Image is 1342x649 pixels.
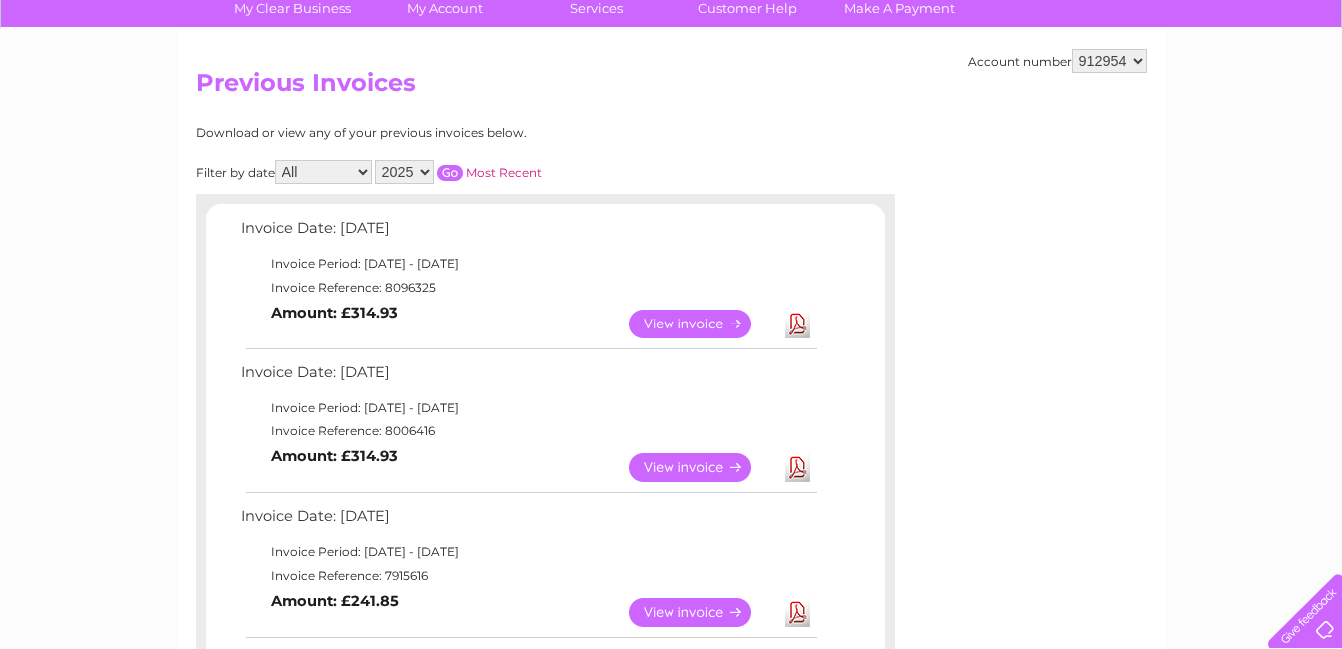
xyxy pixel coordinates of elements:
[1209,85,1258,100] a: Contact
[47,52,149,113] img: logo.png
[196,69,1147,107] h2: Previous Invoices
[236,503,820,540] td: Invoice Date: [DATE]
[629,310,775,338] a: View
[629,453,775,482] a: View
[200,11,1144,97] div: Clear Business is a trading name of Verastar Limited (registered in [GEOGRAPHIC_DATA] No. 3667643...
[196,126,720,140] div: Download or view any of your previous invoices below.
[1096,85,1156,100] a: Telecoms
[271,304,398,322] b: Amount: £314.93
[785,453,810,482] a: Download
[236,540,820,564] td: Invoice Period: [DATE] - [DATE]
[466,165,542,180] a: Most Recent
[196,160,720,184] div: Filter by date
[965,10,1103,35] a: 0333 014 3131
[990,85,1028,100] a: Water
[1040,85,1084,100] a: Energy
[236,359,820,396] td: Invoice Date: [DATE]
[1168,85,1197,100] a: Blog
[968,49,1147,73] div: Account number
[785,598,810,627] a: Download
[785,310,810,338] a: Download
[236,396,820,420] td: Invoice Period: [DATE] - [DATE]
[236,276,820,300] td: Invoice Reference: 8096325
[1276,85,1323,100] a: Log out
[236,419,820,443] td: Invoice Reference: 8006416
[271,447,398,465] b: Amount: £314.93
[629,598,775,627] a: View
[236,215,820,252] td: Invoice Date: [DATE]
[271,592,399,610] b: Amount: £241.85
[236,564,820,588] td: Invoice Reference: 7915616
[236,252,820,276] td: Invoice Period: [DATE] - [DATE]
